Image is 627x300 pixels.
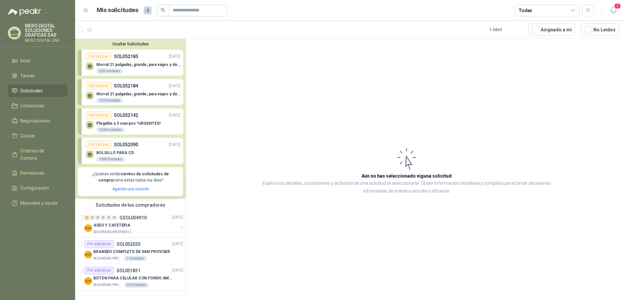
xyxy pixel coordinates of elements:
a: Por cotizarSOL052185[DATE] Morral 21 pulgadas, grande, para viajes y deportes, Negro -Para fecha ... [78,50,183,76]
a: Agenda una reunión [112,187,149,191]
span: Licitaciones [20,102,44,109]
span: Órdenes de Compra [20,147,61,162]
h3: Aún no has seleccionado niguna solicitud [362,172,452,180]
div: 1000 Unidades [96,157,125,162]
button: Asignado a mi [528,24,575,36]
span: Manuales y ayuda [20,199,57,207]
p: SEGURIDAD PROVISER LTDA [93,229,135,235]
div: Por adjudicar [84,267,114,275]
span: Remisiones [20,169,44,177]
div: 0 [101,215,106,220]
p: ¿Quieres recibir como estas todos los días? [82,171,179,183]
p: Explora los detalles, cotizaciones y actividad de una solicitud al seleccionarla. Obtén informaci... [251,180,562,195]
a: Remisiones [8,167,67,179]
h1: Mis solicitudes [97,6,138,15]
p: SOL051831 [117,268,140,273]
div: 1 - 3 de 3 [490,24,523,35]
a: Tareas [8,70,67,82]
span: Configuración [20,184,49,192]
p: SOL052142 [114,112,138,119]
p: [DATE] [172,214,183,221]
img: Company Logo [84,251,92,259]
p: [DATE] [169,112,180,118]
span: Cotizar [20,132,35,139]
a: Inicio [8,55,67,67]
p: MERO DIGITAL SOLUCIONES GRAFICAS SAS [25,24,67,37]
p: SEGURIDAD PROVISER LTDA [93,282,123,288]
div: Solicitudes de tus compradores [75,199,186,211]
p: [DATE] [172,267,183,274]
p: GSOL004910 [120,215,147,220]
p: MERO DIGITAL SAS [25,39,67,42]
div: Todas [519,7,532,14]
button: 3 [607,5,619,16]
b: cientos de solicitudes de compra [98,172,169,182]
div: 0 [90,215,95,220]
div: Por cotizar [86,141,111,149]
div: Por cotizar [86,82,111,90]
div: 1500 Unidades [96,127,125,133]
img: Logo peakr [8,8,41,16]
span: 4 [144,7,152,14]
span: Tareas [20,72,35,79]
div: 20 Unidades [124,282,149,288]
p: ASEO Y CAFETERIA [93,222,130,229]
div: 200 Unidades [96,69,123,74]
p: SOL052090 [114,141,138,148]
span: search [161,8,165,12]
p: [DATE] [172,241,183,247]
a: Negociaciones [8,115,67,127]
span: 3 [614,3,621,9]
a: Por cotizarSOL052090[DATE] BOLSILLO PARA CD1000 Unidades [78,138,183,164]
button: Ocultar Solicitudes [78,41,183,46]
a: Por adjudicarSOL051831[DATE] Company LogoBOTON PARA CELULAR CON FONDO AMARILLOSEGURIDAD PROVISER ... [75,264,186,291]
span: Inicio [20,57,31,64]
p: SOL052185 [114,53,138,60]
a: 2 0 0 0 0 0 GSOL004910[DATE] Company LogoASEO Y CAFETERIASEGURIDAD PROVISER LTDA [84,214,185,235]
span: Negociaciones [20,117,50,124]
div: 0 [106,215,111,220]
a: Por cotizarSOL052184[DATE] Morral 21 pulgadas, grande, para viajes y deportes, Negro -Para fecha ... [78,79,183,105]
a: Órdenes de Compra [8,145,67,164]
p: BOLSILLO PARA CD [96,150,134,155]
a: Por adjudicarSOL052030[DATE] Company LogoBRANDEO COMPLETO DE VAN PROVISERSEGURIDAD PROVISER LTDA1... [75,238,186,264]
div: Por cotizar [86,111,111,119]
a: Por cotizarSOL052142[DATE] Plegable a 3 cuerpos *URGENTES*1500 Unidades [78,108,183,134]
div: Ocultar SolicitudesPor cotizarSOL052185[DATE] Morral 21 pulgadas, grande, para viajes y deportes,... [75,39,186,199]
p: SEGURIDAD PROVISER LTDA [93,256,123,261]
a: Manuales y ayuda [8,197,67,209]
a: Cotizar [8,130,67,142]
div: Por cotizar [86,53,111,60]
span: Solicitudes [20,87,43,94]
a: Solicitudes [8,85,67,97]
a: Configuración [8,182,67,194]
div: 2 [84,215,89,220]
p: Morral 21 pulgadas, grande, para viajes y deportes, Negro -Para fecha de entrega el dia [DATE][PE... [96,62,180,67]
p: Morral 21 pulgadas, grande, para viajes y deportes, Negro -Para fecha de entrega el dia [DATE][PE... [96,92,180,96]
div: 0 [112,215,117,220]
img: Company Logo [84,224,92,232]
button: No Leídos [581,24,619,36]
div: 0 [95,215,100,220]
a: Licitaciones [8,100,67,112]
p: SOL052184 [114,82,138,89]
p: Plegable a 3 cuerpos *URGENTES* [96,121,161,126]
img: Company Logo [84,277,92,285]
p: [DATE] [169,142,180,148]
p: [DATE] [169,83,180,89]
div: 150 Unidades [96,98,123,103]
div: 1 Unidades [124,256,147,261]
p: SOL052030 [117,242,140,246]
p: [DATE] [169,54,180,60]
p: BOTON PARA CELULAR CON FONDO AMARILLO [93,275,175,281]
div: Por adjudicar [84,240,114,248]
p: BRANDEO COMPLETO DE VAN PROVISER [93,249,170,255]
